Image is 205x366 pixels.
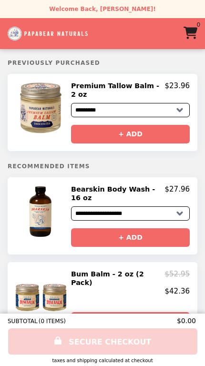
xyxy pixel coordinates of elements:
span: ( 0 ITEMS ) [39,318,66,325]
span: 0 [196,22,200,28]
span: SUBTOTAL [8,318,39,325]
p: $27.96 [165,185,190,203]
p: $52.95 [165,270,190,287]
h2: Bearskin Body Wash - 16 oz [71,185,165,203]
button: + ADD [71,312,190,331]
img: Premium Tallow Balm - 2 oz [14,81,70,135]
p: Welcome Back, [PERSON_NAME]! [49,6,155,12]
p: $42.36 [165,287,190,295]
img: Bearskin Body Wash - 16 oz [14,185,70,238]
h2: Premium Tallow Balm - 2 oz [71,81,165,99]
img: Bum Balm - 2 oz (2 Pack) [14,270,70,323]
select: Select a product variant [71,103,190,117]
button: + ADD [71,125,190,143]
h5: Recommended Items [8,163,197,170]
span: $0.00 [177,317,197,325]
h5: Previously Purchased [8,60,197,66]
h2: Bum Balm - 2 oz (2 Pack) [71,270,165,287]
div: Taxes and Shipping calculated at checkout [8,358,197,363]
button: + ADD [71,228,190,247]
select: Select a product variant [71,206,190,221]
p: $23.96 [165,81,190,99]
img: Brand Logo [8,24,88,43]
